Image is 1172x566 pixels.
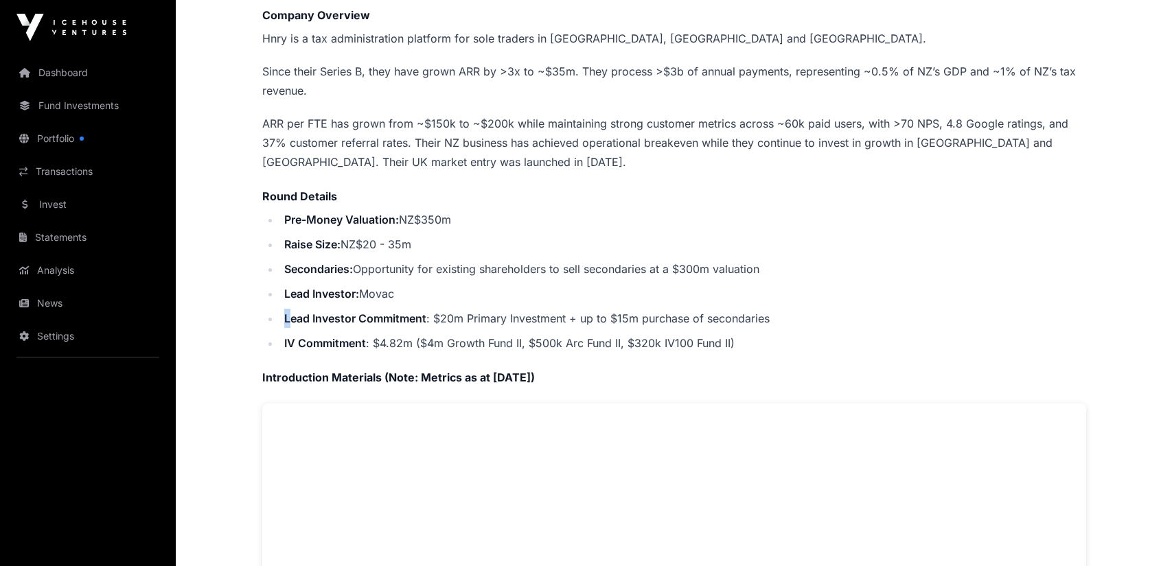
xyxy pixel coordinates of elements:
[284,237,341,251] strong: Raise Size:
[284,213,399,226] strong: Pre-Money Valuation:
[11,156,165,187] a: Transactions
[280,210,1086,229] li: NZ$350m
[262,62,1086,100] p: Since their Series B, they have grown ARR by >3x to ~$35m. They process >$3b of annual payments, ...
[284,336,366,350] strong: IV Commitment
[284,287,359,300] strong: Lead Investor:
[11,288,165,318] a: News
[16,14,126,41] img: Icehouse Ventures Logo
[284,262,353,276] strong: Secondaries:
[262,370,535,384] strong: Introduction Materials (Note: Metrics as at [DATE])
[262,8,370,22] strong: Company Overview
[280,259,1086,279] li: Opportunity for existing shareholders to sell secondaries at a $300m valuation
[262,189,337,203] strong: Round Details
[284,311,426,325] strong: Lead Investor Commitment
[11,255,165,285] a: Analysis
[11,321,165,351] a: Settings
[1103,500,1172,566] iframe: Chat Widget
[11,58,165,88] a: Dashboard
[262,29,1086,48] p: Hnry is a tax administration platform for sole traders in [GEOGRAPHIC_DATA], [GEOGRAPHIC_DATA] an...
[280,235,1086,254] li: NZ$20 - 35m
[280,309,1086,328] li: : $20m Primary Investment + up to $15m purchase of secondaries
[262,114,1086,172] p: ARR per FTE has grown from ~$150k to ~$200k while maintaining strong customer metrics across ~60k...
[11,189,165,220] a: Invest
[11,222,165,252] a: Statements
[280,333,1086,353] li: : $4.82m ($4m Growth Fund II, $500k Arc Fund II, $320k IV100 Fund II)
[11,123,165,154] a: Portfolio
[11,91,165,121] a: Fund Investments
[280,284,1086,303] li: Movac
